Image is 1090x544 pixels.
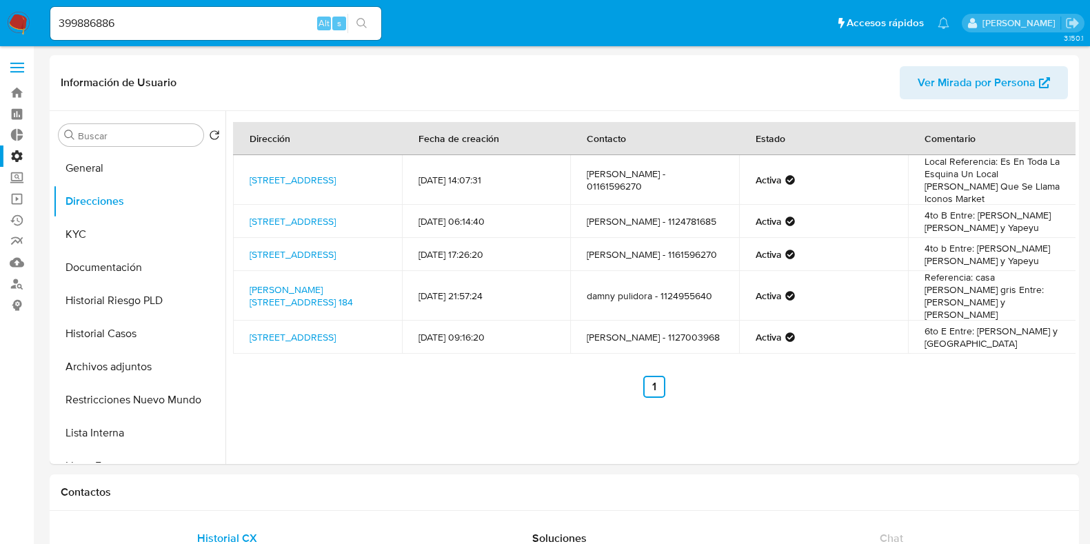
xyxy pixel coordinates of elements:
td: Local Referencia: Es En Toda La Esquina Un Local [PERSON_NAME] Que Se Llama Iconos Market [908,155,1077,205]
button: Ver Mirada por Persona [900,66,1068,99]
a: [STREET_ADDRESS] [250,330,336,344]
button: Historial Riesgo PLD [53,284,225,317]
button: General [53,152,225,185]
h1: Información de Usuario [61,76,176,90]
th: Comentario [908,122,1077,155]
strong: Activa [756,248,782,261]
button: Lista Interna [53,416,225,450]
span: s [337,17,341,30]
a: [PERSON_NAME][STREET_ADDRESS] 184 [250,283,353,309]
button: Historial Casos [53,317,225,350]
td: 4to B Entre: [PERSON_NAME] [PERSON_NAME] y Yapeyu [908,205,1077,238]
p: ignacio.bagnardi@mercadolibre.com [982,17,1060,30]
td: 6to E Entre: [PERSON_NAME] y [GEOGRAPHIC_DATA] [908,321,1077,354]
td: [DATE] 14:07:31 [402,155,571,205]
button: Archivos adjuntos [53,350,225,383]
button: Documentación [53,251,225,284]
a: [STREET_ADDRESS] [250,173,336,187]
td: [PERSON_NAME] - 1127003968 [570,321,739,354]
td: [DATE] 09:16:20 [402,321,571,354]
strong: Activa [756,331,782,343]
span: Ver Mirada por Persona [918,66,1036,99]
button: Restricciones Nuevo Mundo [53,383,225,416]
td: [PERSON_NAME] - 1161596270 [570,238,739,271]
button: Buscar [64,130,75,141]
td: [PERSON_NAME] - 01161596270 [570,155,739,205]
a: [STREET_ADDRESS] [250,214,336,228]
td: damny pulidora - 1124955640 [570,271,739,321]
button: Direcciones [53,185,225,218]
td: [DATE] 21:57:24 [402,271,571,321]
td: Referencia: casa [PERSON_NAME] gris Entre: [PERSON_NAME] y [PERSON_NAME] [908,271,1077,321]
input: Buscar usuario o caso... [50,14,381,32]
button: search-icon [347,14,376,33]
a: Salir [1065,16,1080,30]
td: [DATE] 06:14:40 [402,205,571,238]
th: Dirección [233,122,402,155]
td: 4to b Entre: [PERSON_NAME] [PERSON_NAME] y Yapeyu [908,238,1077,271]
td: [PERSON_NAME] - 1124781685 [570,205,739,238]
button: KYC [53,218,225,251]
button: Volver al orden por defecto [209,130,220,145]
a: [STREET_ADDRESS] [250,248,336,261]
th: Estado [739,122,908,155]
h1: Contactos [61,485,1068,499]
strong: Activa [756,215,782,228]
span: Accesos rápidos [847,16,924,30]
a: Notificaciones [938,17,949,29]
span: Alt [319,17,330,30]
strong: Activa [756,290,782,302]
button: Listas Externas [53,450,225,483]
a: Ir a la página 1 [643,376,665,398]
td: [DATE] 17:26:20 [402,238,571,271]
nav: Paginación [233,376,1076,398]
strong: Activa [756,174,782,186]
th: Contacto [570,122,739,155]
input: Buscar [78,130,198,142]
th: Fecha de creación [402,122,571,155]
